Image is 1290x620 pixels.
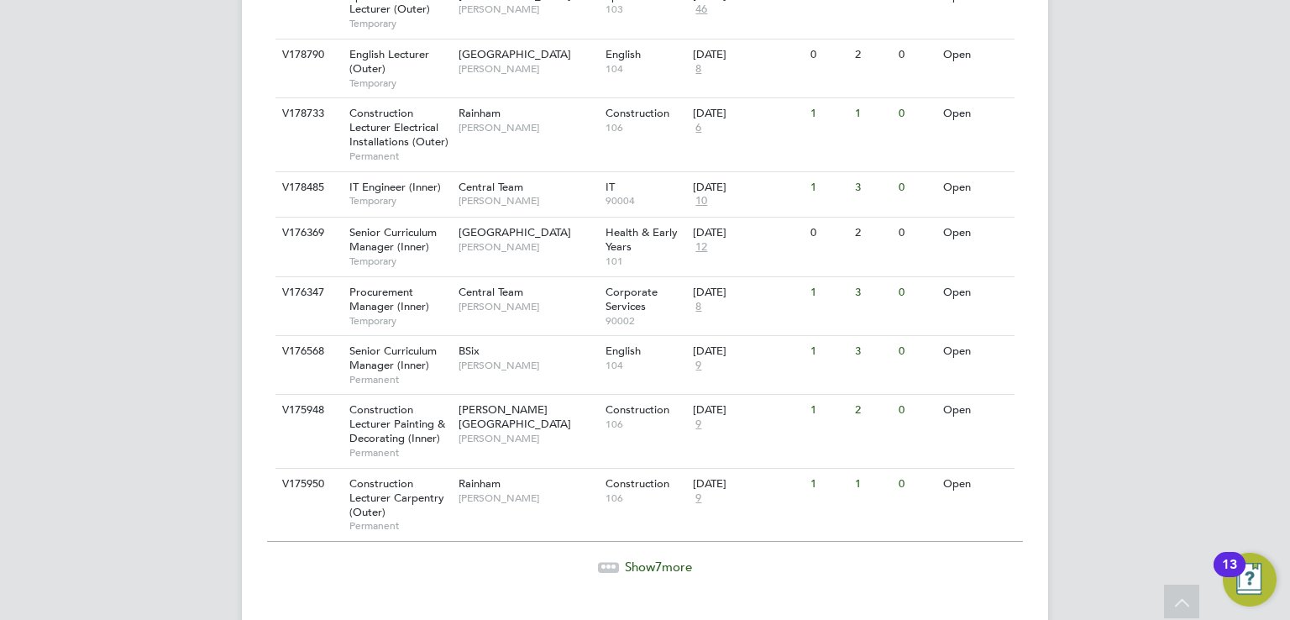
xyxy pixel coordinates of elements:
div: 0 [806,218,850,249]
div: 1 [851,98,894,129]
div: Open [939,98,1012,129]
span: Temporary [349,255,450,268]
button: Open Resource Center, 13 new notifications [1223,553,1277,607]
span: Permanent [349,150,450,163]
span: Rainham [459,106,501,120]
span: 12 [693,240,710,255]
span: IT [606,180,615,194]
div: V178790 [278,39,337,71]
span: 90004 [606,194,685,208]
div: 1 [851,469,894,500]
div: 1 [806,277,850,308]
div: V175948 [278,395,337,426]
div: Open [939,395,1012,426]
div: V175950 [278,469,337,500]
span: [PERSON_NAME] [459,240,597,254]
span: Temporary [349,314,450,328]
span: 7 [655,559,662,575]
span: Construction [606,106,669,120]
span: [GEOGRAPHIC_DATA] [459,47,571,61]
div: 13 [1222,565,1237,586]
div: 0 [894,395,938,426]
span: 106 [606,121,685,134]
span: English [606,47,641,61]
div: Open [939,39,1012,71]
span: Temporary [349,76,450,90]
div: 1 [806,336,850,367]
div: Open [939,172,1012,203]
span: English Lecturer (Outer) [349,47,429,76]
span: 101 [606,255,685,268]
span: [PERSON_NAME] [459,3,597,16]
span: Rainham [459,476,501,491]
div: V178733 [278,98,337,129]
span: Permanent [349,446,450,460]
span: [PERSON_NAME] [459,432,597,445]
span: [PERSON_NAME][GEOGRAPHIC_DATA] [459,402,571,431]
div: [DATE] [693,403,802,418]
div: V176347 [278,277,337,308]
span: 6 [693,121,704,135]
div: 0 [894,39,938,71]
span: 90002 [606,314,685,328]
span: Construction Lecturer Electrical Installations (Outer) [349,106,448,149]
div: [DATE] [693,226,802,240]
div: [DATE] [693,107,802,121]
div: 1 [806,469,850,500]
span: Procurement Manager (Inner) [349,285,429,313]
span: Central Team [459,180,523,194]
span: Central Team [459,285,523,299]
div: 0 [806,39,850,71]
span: 103 [606,3,685,16]
span: 106 [606,491,685,505]
div: [DATE] [693,48,802,62]
div: 0 [894,172,938,203]
div: V178485 [278,172,337,203]
span: 104 [606,62,685,76]
div: 2 [851,395,894,426]
span: Permanent [349,373,450,386]
div: 1 [806,98,850,129]
span: [PERSON_NAME] [459,300,597,313]
span: Temporary [349,17,450,30]
span: [PERSON_NAME] [459,194,597,208]
span: Construction Lecturer Painting & Decorating (Inner) [349,402,445,445]
span: English [606,344,641,358]
span: 9 [693,359,704,373]
div: 0 [894,98,938,129]
span: 8 [693,62,704,76]
div: V176369 [278,218,337,249]
div: 3 [851,336,894,367]
div: 2 [851,218,894,249]
span: Health & Early Years [606,225,678,254]
span: 106 [606,418,685,431]
div: Open [939,277,1012,308]
div: 3 [851,277,894,308]
div: Open [939,218,1012,249]
div: [DATE] [693,344,802,359]
span: Show more [625,559,692,575]
div: 1 [806,395,850,426]
span: Construction Lecturer Carpentry (Outer) [349,476,444,519]
span: 46 [693,3,710,17]
span: Temporary [349,194,450,208]
span: Senior Curriculum Manager (Inner) [349,225,437,254]
span: [PERSON_NAME] [459,62,597,76]
span: 104 [606,359,685,372]
div: 0 [894,469,938,500]
span: 9 [693,418,704,432]
span: [PERSON_NAME] [459,359,597,372]
span: [PERSON_NAME] [459,491,597,505]
div: V176568 [278,336,337,367]
div: 0 [894,277,938,308]
div: [DATE] [693,286,802,300]
div: 2 [851,39,894,71]
span: IT Engineer (Inner) [349,180,441,194]
span: [GEOGRAPHIC_DATA] [459,225,571,239]
div: 0 [894,218,938,249]
div: 0 [894,336,938,367]
div: 3 [851,172,894,203]
span: [PERSON_NAME] [459,121,597,134]
span: 8 [693,300,704,314]
span: Permanent [349,519,450,533]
